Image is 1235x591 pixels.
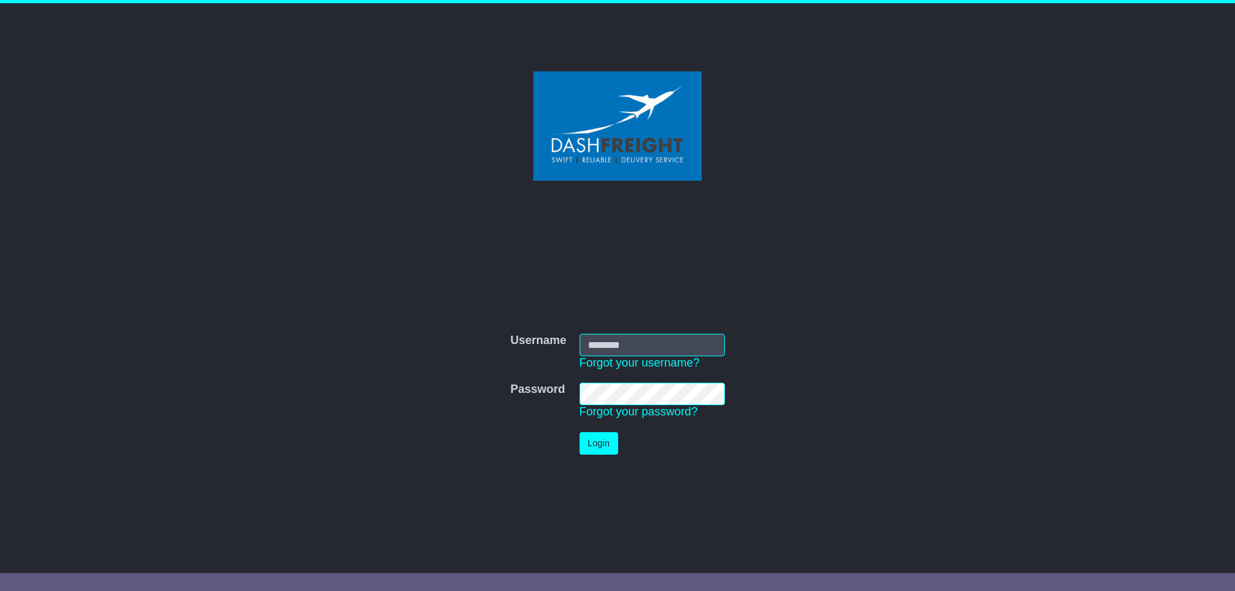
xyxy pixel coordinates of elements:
a: Forgot your password? [580,405,698,418]
a: Forgot your username? [580,356,700,369]
button: Login [580,432,618,455]
label: Password [510,383,565,397]
label: Username [510,334,566,348]
img: Dash Freight [533,71,702,181]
